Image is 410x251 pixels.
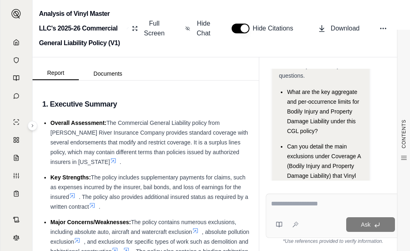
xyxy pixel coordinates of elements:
button: Report [33,66,79,80]
span: Ask [361,221,370,228]
h2: Analysis of Vinyl Master LLC's 2025-26 Commercial General Liability Policy (V1) [39,7,124,50]
a: Claim Coverage [5,150,27,166]
span: What are the key aggregate and per-occurrence limits for Bodily Injury and Property Damage Liabil... [287,89,359,134]
span: . [99,203,100,210]
a: Coverage Table [5,186,27,202]
span: CONTENTS [401,120,407,148]
span: . The policy also provides additional insured status as required by a written contract [50,194,248,210]
a: Documents Vault [5,52,27,68]
span: Full Screen [143,19,166,38]
span: . [120,159,121,165]
span: Overall Assessment: [50,120,106,126]
a: Custom Report [5,168,27,184]
a: Home [5,34,27,50]
span: Key Strengths: [50,174,91,181]
a: Single Policy [5,114,27,130]
a: Legal Search Engine [5,229,27,246]
span: Can you detail the main exclusions under Coverage A (Bodily Injury and Property Damage Liability)... [287,143,360,208]
div: *Use references provided to verify information. [266,238,400,244]
button: Full Screen [129,15,169,41]
span: The policy contains numerous exclusions, including absolute auto, aircraft and watercraft exclusion [50,219,236,235]
button: Ask [346,217,395,232]
span: Hide Citations [253,24,298,33]
button: Download [315,20,363,37]
span: Hide Chat [195,19,212,38]
span: Download [331,24,360,33]
img: Expand sidebar [11,9,21,19]
button: Hide Chat [182,15,215,41]
span: The policy includes supplementary payments for claims, such as expenses incurred by the insurer, ... [50,174,245,200]
button: Expand sidebar [8,6,24,22]
a: Contract Analysis [5,212,27,228]
a: Policy Comparisons [5,132,27,148]
a: Chat [5,88,27,104]
h3: 1. Executive Summary [42,97,249,111]
a: Prompt Library [5,70,27,86]
span: Major Concerns/Weaknesses: [50,219,131,225]
button: Documents [79,67,137,80]
button: Expand sidebar [28,121,37,131]
span: The Commercial General Liability policy from [PERSON_NAME] River Insurance Company provides stand... [50,120,248,165]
